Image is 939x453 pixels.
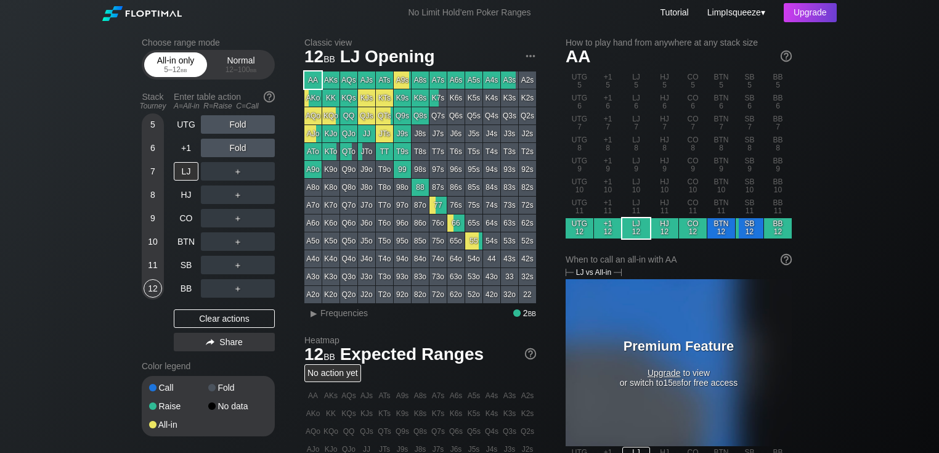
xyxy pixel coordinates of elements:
div: 93o [394,268,411,285]
div: UTG 8 [566,134,593,155]
h2: Classic view [304,38,536,47]
div: 76o [429,214,447,232]
div: A3o [304,268,322,285]
div: 96o [394,214,411,232]
div: QQ [340,107,357,124]
div: Q8o [340,179,357,196]
div: ATs [376,71,393,89]
div: A7o [304,197,322,214]
div: Q7s [429,107,447,124]
div: CO 7 [679,113,707,134]
div: K9o [322,161,339,178]
div: 62s [519,214,536,232]
div: UTG 9 [566,155,593,176]
div: KQs [340,89,357,107]
div: CO 5 [679,71,707,92]
div: Q3o [340,268,357,285]
div: 87s [429,179,447,196]
div: Fold [201,139,275,157]
div: QTo [340,143,357,160]
div: All-in only [147,53,204,76]
h2: Choose range mode [142,38,275,47]
div: J4o [358,250,375,267]
div: ＋ [201,279,275,298]
div: J7o [358,197,375,214]
div: LJ [174,162,198,181]
div: K2s [519,89,536,107]
div: 99 [394,161,411,178]
div: LJ 8 [622,134,650,155]
div: BTN 10 [707,176,735,197]
div: K9s [394,89,411,107]
div: +1 12 [594,218,622,239]
div: 64o [447,250,465,267]
div: QTs [376,107,393,124]
div: 97o [394,197,411,214]
div: HJ 6 [651,92,678,113]
div: T9s [394,143,411,160]
div: AJs [358,71,375,89]
div: AJo [304,125,322,142]
div: AKo [304,89,322,107]
div: AKs [322,71,339,89]
div: BB [174,279,198,298]
div: 73s [501,197,518,214]
img: ellipsis.fd386fe8.svg [524,49,537,63]
div: 74s [483,197,500,214]
img: Floptimal logo [102,6,181,21]
div: CO 12 [679,218,707,239]
div: T3o [376,268,393,285]
div: T2o [376,286,393,303]
div: A4o [304,250,322,267]
div: UTG [174,115,198,134]
div: 88 [412,179,429,196]
div: 72o [429,286,447,303]
div: AA [304,71,322,89]
div: 52o [465,286,482,303]
div: TT [376,143,393,160]
div: 33 [501,268,518,285]
div: Q4o [340,250,357,267]
div: KTs [376,89,393,107]
div: A6o [304,214,322,232]
div: 11 [144,256,162,274]
div: 85o [412,232,429,250]
img: help.32db89a4.svg [779,253,793,266]
div: +1 5 [594,71,622,92]
div: BB 8 [764,134,792,155]
div: HJ 7 [651,113,678,134]
div: HJ 10 [651,176,678,197]
div: T4s [483,143,500,160]
div: +1 [174,139,198,157]
div: 77 [429,197,447,214]
div: 52s [519,232,536,250]
div: 54o [465,250,482,267]
div: KQo [322,107,339,124]
div: A8s [412,71,429,89]
div: SB 10 [736,176,763,197]
div: 32o [501,286,518,303]
div: 73o [429,268,447,285]
div: ＋ [201,209,275,227]
div: LJ 6 [622,92,650,113]
div: 65o [447,232,465,250]
div: K3o [322,268,339,285]
div: +1 6 [594,92,622,113]
div: K5o [322,232,339,250]
div: LJ 7 [622,113,650,134]
div: A9o [304,161,322,178]
div: 42s [519,250,536,267]
div: 84s [483,179,500,196]
div: 93s [501,161,518,178]
div: ATo [304,143,322,160]
div: LJ 10 [622,176,650,197]
div: Tourney [137,102,169,110]
div: K4s [483,89,500,107]
div: No Limit Hold’em Poker Ranges [389,7,549,20]
div: 85s [465,179,482,196]
span: LJ vs All-in [576,268,611,277]
div: Normal [213,53,269,76]
div: J9o [358,161,375,178]
div: T4o [376,250,393,267]
div: +1 11 [594,197,622,218]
